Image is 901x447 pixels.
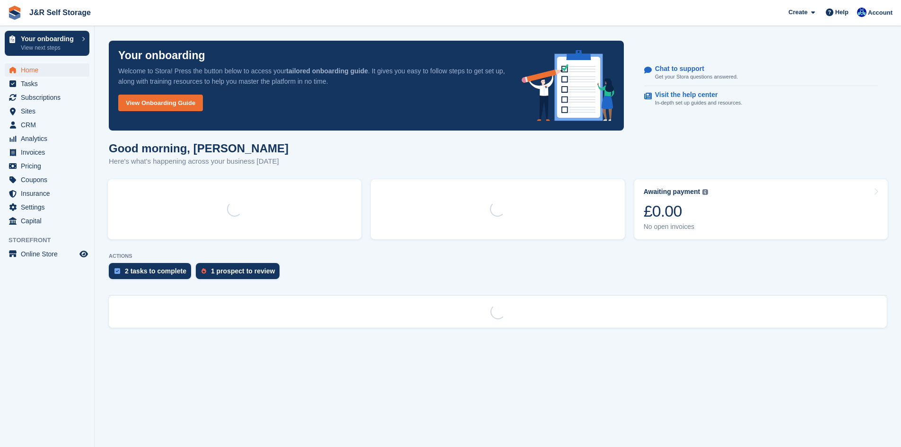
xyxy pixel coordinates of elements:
[118,50,205,61] p: Your onboarding
[21,77,78,90] span: Tasks
[655,65,730,73] p: Chat to support
[201,268,206,274] img: prospect-51fa495bee0391a8d652442698ab0144808aea92771e9ea1ae160a38d050c398.svg
[21,91,78,104] span: Subscriptions
[26,5,95,20] a: J&R Self Storage
[9,236,94,245] span: Storefront
[8,6,22,20] img: stora-icon-8386f47178a22dfd0bd8f6a31ec36ba5ce8667c1dd55bd0f319d3a0aa187defe.svg
[196,263,284,284] a: 1 prospect to review
[125,267,186,275] div: 2 tasks to complete
[5,91,89,104] a: menu
[702,189,708,195] img: icon-info-grey-7440780725fd019a000dd9b08b2336e03edf1995a4989e88bcd33f0948082b44.svg
[21,118,78,131] span: CRM
[835,8,849,17] span: Help
[21,159,78,173] span: Pricing
[21,146,78,159] span: Invoices
[286,67,368,75] strong: tailored onboarding guide
[118,95,203,111] a: View Onboarding Guide
[21,105,78,118] span: Sites
[109,263,196,284] a: 2 tasks to complete
[109,142,289,155] h1: Good morning, [PERSON_NAME]
[522,50,614,121] img: onboarding-info-6c161a55d2c0e0a8cae90662b2fe09162a5109e8cc188191df67fb4f79e88e88.svg
[5,214,89,228] a: menu
[21,187,78,200] span: Insurance
[21,214,78,228] span: Capital
[109,253,887,259] p: ACTIONS
[5,187,89,200] a: menu
[644,60,878,86] a: Chat to support Get your Stora questions answered.
[21,201,78,214] span: Settings
[5,146,89,159] a: menu
[5,173,89,186] a: menu
[21,63,78,77] span: Home
[644,86,878,112] a: Visit the help center In-depth set up guides and resources.
[857,8,866,17] img: Steve Revell
[78,248,89,260] a: Preview store
[5,201,89,214] a: menu
[5,132,89,145] a: menu
[655,91,735,99] p: Visit the help center
[655,99,743,107] p: In-depth set up guides and resources.
[21,44,77,52] p: View next steps
[5,105,89,118] a: menu
[644,202,709,221] div: £0.00
[118,66,507,87] p: Welcome to Stora! Press the button below to access your . It gives you easy to follow steps to ge...
[644,223,709,231] div: No open invoices
[655,73,738,81] p: Get your Stora questions answered.
[5,31,89,56] a: Your onboarding View next steps
[21,247,78,261] span: Online Store
[644,188,700,196] div: Awaiting payment
[5,77,89,90] a: menu
[868,8,892,18] span: Account
[21,35,77,42] p: Your onboarding
[5,247,89,261] a: menu
[5,63,89,77] a: menu
[211,267,275,275] div: 1 prospect to review
[5,159,89,173] a: menu
[634,179,888,239] a: Awaiting payment £0.00 No open invoices
[788,8,807,17] span: Create
[5,118,89,131] a: menu
[21,132,78,145] span: Analytics
[109,156,289,167] p: Here's what's happening across your business [DATE]
[21,173,78,186] span: Coupons
[114,268,120,274] img: task-75834270c22a3079a89374b754ae025e5fb1db73e45f91037f5363f120a921f8.svg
